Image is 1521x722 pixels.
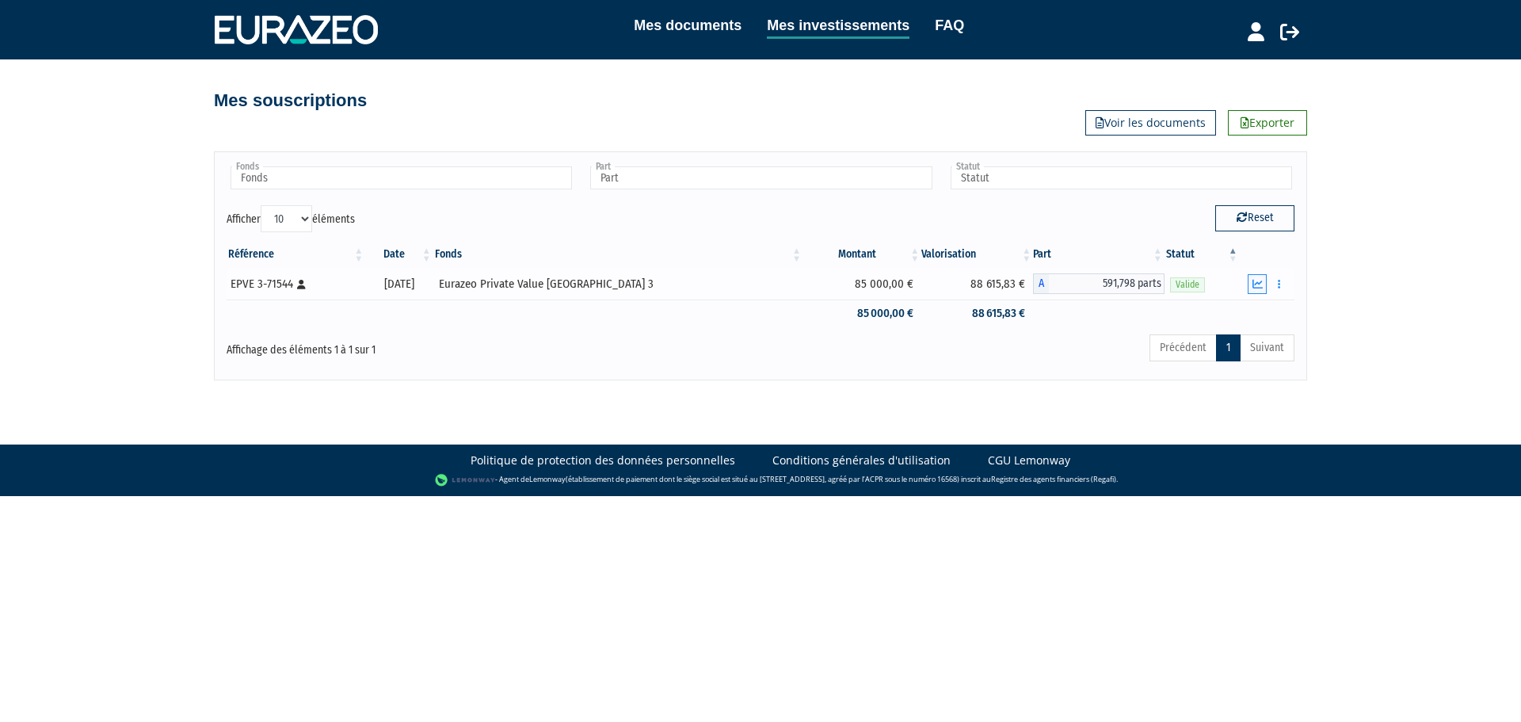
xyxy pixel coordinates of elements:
th: Date: activer pour trier la colonne par ordre croissant [365,241,433,268]
button: Reset [1215,205,1294,231]
td: 85 000,00 € [803,300,921,327]
td: 85 000,00 € [803,268,921,300]
a: Précédent [1149,334,1217,361]
div: - Agent de (établissement de paiement dont le siège social est situé au [STREET_ADDRESS], agréé p... [16,472,1505,488]
th: Fonds: activer pour trier la colonne par ordre croissant [433,241,803,268]
th: Statut : activer pour trier la colonne par ordre d&eacute;croissant [1165,241,1240,268]
img: 1732889491-logotype_eurazeo_blanc_rvb.png [215,15,378,44]
a: Registre des agents financiers (Regafi) [991,474,1116,484]
h4: Mes souscriptions [214,91,367,110]
span: Valide [1170,277,1205,292]
label: Afficher éléments [227,205,355,232]
a: Suivant [1240,334,1294,361]
a: FAQ [935,14,964,36]
a: CGU Lemonway [988,453,1070,468]
th: Part: activer pour trier la colonne par ordre croissant [1033,241,1165,268]
select: Afficheréléments [261,205,312,232]
span: 591,798 parts [1049,273,1165,294]
a: Conditions générales d'utilisation [772,453,951,468]
th: Valorisation: activer pour trier la colonne par ordre croissant [921,241,1033,268]
td: 88 615,83 € [921,268,1033,300]
a: Mes investissements [767,14,909,39]
img: logo-lemonway.png [435,472,496,488]
th: Montant: activer pour trier la colonne par ordre croissant [803,241,921,268]
div: A - Eurazeo Private Value Europe 3 [1033,273,1165,294]
div: Eurazeo Private Value [GEOGRAPHIC_DATA] 3 [439,276,798,292]
a: Mes documents [634,14,741,36]
span: A [1033,273,1049,294]
i: [Français] Personne physique [297,280,306,289]
th: Référence : activer pour trier la colonne par ordre croissant [227,241,365,268]
a: Exporter [1228,110,1307,136]
a: 1 [1216,334,1241,361]
a: Voir les documents [1085,110,1216,136]
div: Affichage des éléments 1 à 1 sur 1 [227,333,658,358]
div: [DATE] [371,276,427,292]
div: EPVE 3-71544 [231,276,360,292]
a: Politique de protection des données personnelles [471,453,735,468]
td: 88 615,83 € [921,300,1033,327]
a: Lemonway [529,474,566,484]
